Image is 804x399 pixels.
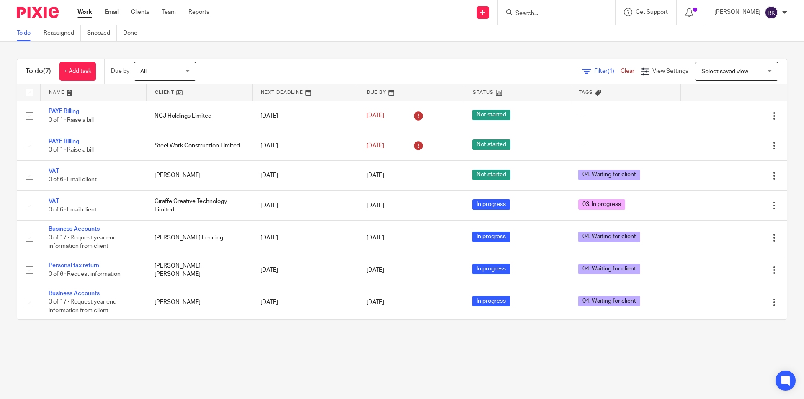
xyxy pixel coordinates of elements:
[578,296,640,306] span: 04. Waiting for client
[252,255,358,285] td: [DATE]
[366,113,384,119] span: [DATE]
[131,8,149,16] a: Clients
[608,68,614,74] span: (1)
[252,131,358,160] td: [DATE]
[252,190,358,220] td: [DATE]
[49,117,94,123] span: 0 of 1 · Raise a bill
[49,198,59,204] a: VAT
[17,7,59,18] img: Pixie
[701,69,748,75] span: Select saved view
[111,67,129,75] p: Due by
[765,6,778,19] img: svg%3E
[146,255,252,285] td: [PERSON_NAME], [PERSON_NAME]
[621,68,634,74] a: Clear
[49,207,97,213] span: 0 of 6 · Email client
[594,68,621,74] span: Filter
[146,131,252,160] td: Steel Work Construction Limited
[17,25,37,41] a: To do
[652,68,688,74] span: View Settings
[472,170,510,180] span: Not started
[87,25,117,41] a: Snoozed
[472,199,510,210] span: In progress
[578,112,672,120] div: ---
[140,69,147,75] span: All
[366,203,384,209] span: [DATE]
[162,8,176,16] a: Team
[472,264,510,274] span: In progress
[43,68,51,75] span: (7)
[252,101,358,131] td: [DATE]
[636,9,668,15] span: Get Support
[579,90,593,95] span: Tags
[146,190,252,220] td: Giraffe Creative Technology Limited
[578,199,625,210] span: 03. In progress
[472,296,510,306] span: In progress
[49,139,79,144] a: PAYE Billing
[49,271,121,277] span: 0 of 6 · Request information
[49,235,116,250] span: 0 of 17 · Request year end information from client
[515,10,590,18] input: Search
[44,25,81,41] a: Reassigned
[49,263,99,268] a: Personal tax return
[49,299,116,314] span: 0 of 17 · Request year end information from client
[578,142,672,150] div: ---
[252,221,358,255] td: [DATE]
[77,8,92,16] a: Work
[578,232,640,242] span: 04. Waiting for client
[472,110,510,120] span: Not started
[366,143,384,149] span: [DATE]
[49,291,100,296] a: Business Accounts
[49,168,59,174] a: VAT
[366,299,384,305] span: [DATE]
[188,8,209,16] a: Reports
[578,170,640,180] span: 04. Waiting for client
[714,8,760,16] p: [PERSON_NAME]
[578,264,640,274] span: 04. Waiting for client
[472,139,510,150] span: Not started
[366,235,384,241] span: [DATE]
[472,232,510,242] span: In progress
[59,62,96,81] a: + Add task
[26,67,51,76] h1: To do
[49,147,94,153] span: 0 of 1 · Raise a bill
[49,177,97,183] span: 0 of 6 · Email client
[49,108,79,114] a: PAYE Billing
[146,161,252,190] td: [PERSON_NAME]
[146,285,252,319] td: [PERSON_NAME]
[252,161,358,190] td: [DATE]
[105,8,119,16] a: Email
[366,172,384,178] span: [DATE]
[123,25,144,41] a: Done
[146,221,252,255] td: [PERSON_NAME] Fencing
[49,226,100,232] a: Business Accounts
[366,267,384,273] span: [DATE]
[252,285,358,319] td: [DATE]
[146,101,252,131] td: NGJ Holdings Limited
